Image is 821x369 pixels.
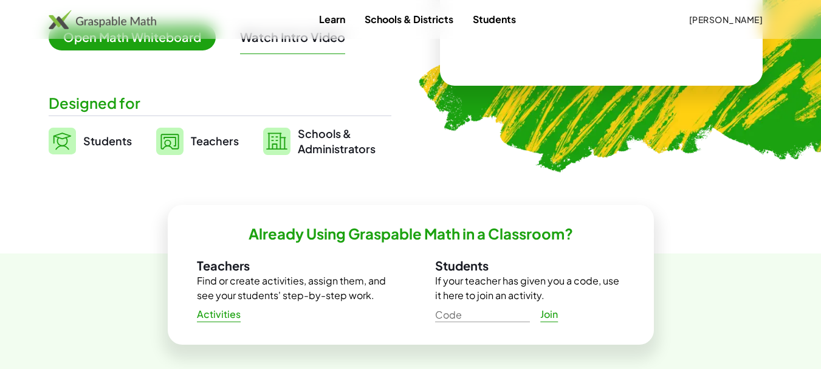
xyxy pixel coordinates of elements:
[689,14,763,25] span: [PERSON_NAME]
[435,258,625,274] h3: Students
[435,274,625,303] p: If your teacher has given you a code, use it here to join an activity.
[49,32,225,44] a: Open Math Whiteboard
[298,126,376,156] span: Schools & Administrators
[263,128,290,155] img: svg%3e
[263,126,376,156] a: Schools &Administrators
[156,128,184,155] img: svg%3e
[463,8,526,30] a: Students
[49,126,132,156] a: Students
[197,308,241,321] span: Activities
[197,274,386,303] p: Find or create activities, assign them, and see your students' step-by-step work.
[49,128,76,154] img: svg%3e
[49,93,391,113] div: Designed for
[540,308,558,321] span: Join
[197,258,386,274] h3: Teachers
[249,224,573,243] h2: Already Using Graspable Math in a Classroom?
[679,9,772,30] button: [PERSON_NAME]
[530,303,569,325] a: Join
[49,24,216,50] span: Open Math Whiteboard
[83,134,132,148] span: Students
[156,126,239,156] a: Teachers
[187,303,251,325] a: Activities
[355,8,463,30] a: Schools & Districts
[309,8,355,30] a: Learn
[191,134,239,148] span: Teachers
